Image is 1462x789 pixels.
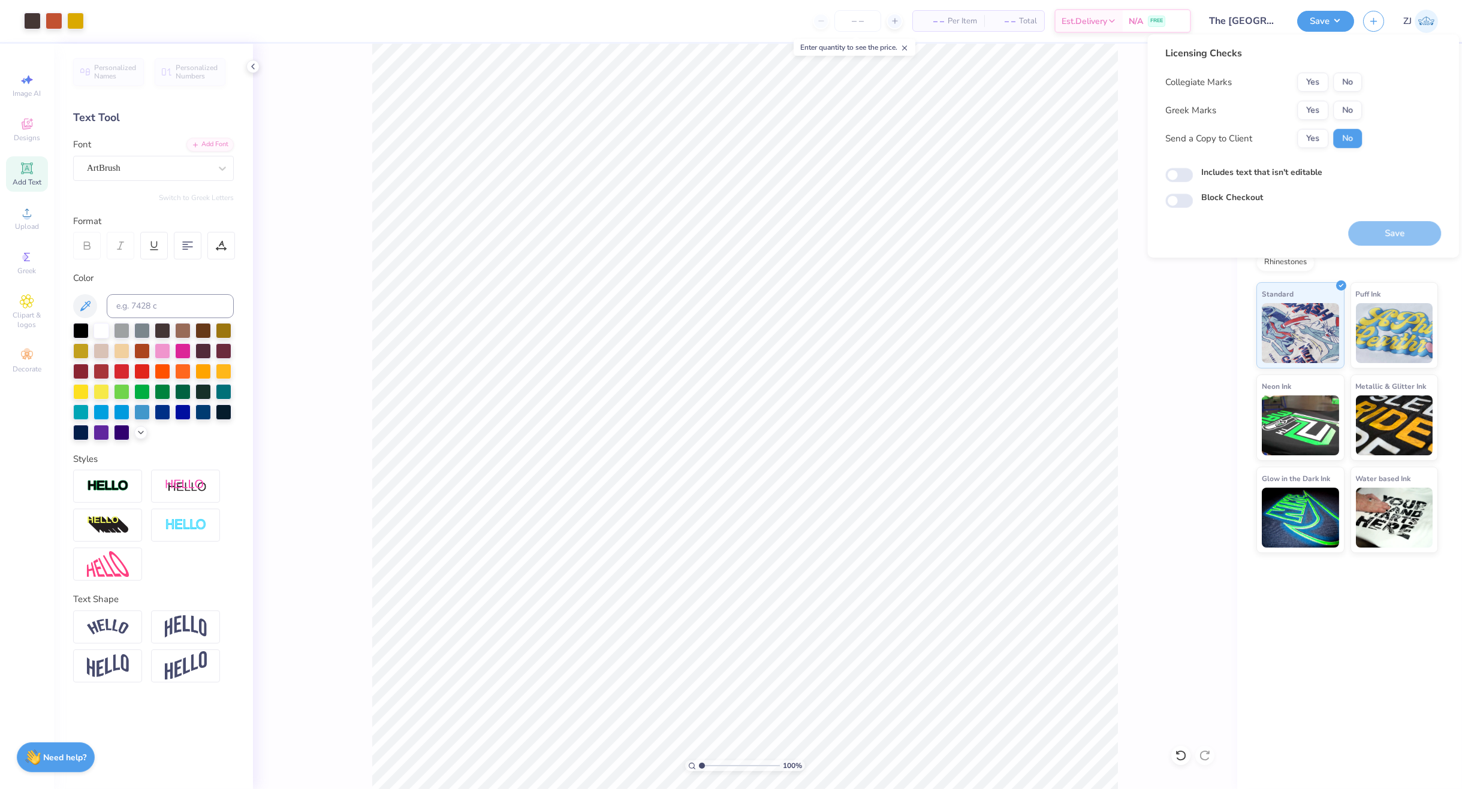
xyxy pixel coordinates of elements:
img: Arch [165,615,207,638]
input: – – [834,10,881,32]
img: Water based Ink [1356,488,1433,548]
div: Rhinestones [1256,253,1315,271]
span: Upload [15,222,39,231]
span: ZJ [1403,14,1412,28]
span: Greek [18,266,37,276]
div: Enter quantity to see the price. [794,39,915,56]
div: Text Shape [73,592,234,606]
img: Puff Ink [1356,303,1433,363]
div: Format [73,214,235,228]
div: Add Font [186,138,234,152]
img: Neon Ink [1262,395,1339,455]
img: Standard [1262,303,1339,363]
label: Block Checkout [1201,191,1263,204]
span: Water based Ink [1356,472,1411,485]
span: Est. Delivery [1062,15,1107,28]
strong: Need help? [44,752,87,763]
img: Shadow [165,479,207,494]
span: Neon Ink [1262,380,1291,392]
button: No [1333,101,1362,120]
img: Rise [165,651,207,681]
span: Per Item [948,15,977,28]
button: No [1333,129,1362,148]
button: Yes [1297,101,1328,120]
div: Styles [73,452,234,466]
img: Zhor Junavee Antocan [1415,10,1438,33]
span: – – [920,15,944,28]
div: Color [73,271,234,285]
span: Personalized Names [94,64,137,80]
img: Free Distort [87,551,129,577]
span: Add Text [13,177,41,187]
div: Licensing Checks [1165,46,1362,61]
div: Collegiate Marks [1165,75,1232,89]
span: Glow in the Dark Ink [1262,472,1330,485]
span: Puff Ink [1356,288,1381,300]
img: Stroke [87,479,129,493]
a: ZJ [1403,10,1438,33]
img: Arc [87,619,129,635]
span: FREE [1150,17,1163,25]
span: Image AI [13,89,41,98]
img: Metallic & Glitter Ink [1356,395,1433,455]
div: Greek Marks [1165,104,1216,117]
img: Negative Space [165,518,207,532]
input: e.g. 7428 c [107,294,234,318]
img: Flag [87,654,129,678]
label: Includes text that isn't editable [1201,166,1322,179]
img: 3d Illusion [87,516,129,535]
span: N/A [1129,15,1143,28]
div: Text Tool [73,110,234,126]
span: Personalized Numbers [176,64,218,80]
img: Glow in the Dark Ink [1262,488,1339,548]
span: 100 % [783,760,802,771]
span: Designs [14,133,40,143]
button: Yes [1297,129,1328,148]
button: Save [1297,11,1354,32]
button: Yes [1297,72,1328,92]
span: – – [991,15,1015,28]
span: Standard [1262,288,1294,300]
div: Send a Copy to Client [1165,132,1252,146]
span: Decorate [13,364,41,374]
label: Font [73,138,91,152]
input: Untitled Design [1200,9,1288,33]
button: Switch to Greek Letters [159,193,234,202]
span: Metallic & Glitter Ink [1356,380,1427,392]
span: Clipart & logos [6,310,48,329]
button: No [1333,72,1362,92]
span: Total [1019,15,1037,28]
